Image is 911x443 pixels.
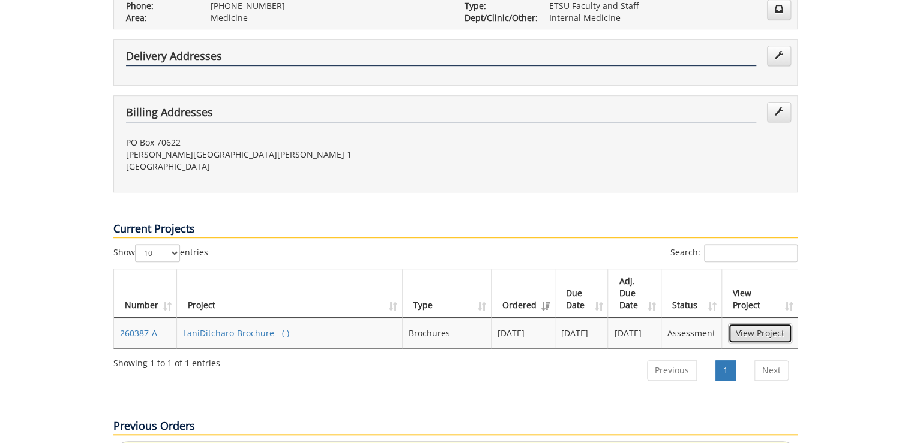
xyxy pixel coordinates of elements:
[126,161,446,173] p: [GEOGRAPHIC_DATA]
[113,352,220,369] div: Showing 1 to 1 of 1 entries
[754,360,789,381] a: Next
[126,50,756,66] h4: Delivery Addresses
[722,269,798,318] th: View Project: activate to sort column ascending
[608,269,661,318] th: Adj. Due Date: activate to sort column ascending
[465,12,531,24] p: Dept/Clinic/Other:
[492,318,555,348] td: [DATE]
[113,418,798,435] p: Previous Orders
[113,221,798,238] p: Current Projects
[767,46,791,66] a: Edit Addresses
[661,269,722,318] th: Status: activate to sort column ascending
[126,137,446,149] p: PO Box 70622
[767,102,791,122] a: Edit Addresses
[555,269,609,318] th: Due Date: activate to sort column ascending
[661,318,722,348] td: Assessment
[126,12,193,24] p: Area:
[492,269,555,318] th: Ordered: activate to sort column ascending
[114,269,177,318] th: Number: activate to sort column ascending
[211,12,446,24] p: Medicine
[403,318,492,348] td: Brochures
[608,318,661,348] td: [DATE]
[549,12,785,24] p: Internal Medicine
[728,323,792,343] a: View Project
[555,318,609,348] td: [DATE]
[120,327,157,339] a: 260387-A
[670,244,798,262] label: Search:
[403,269,492,318] th: Type: activate to sort column ascending
[183,327,289,339] a: LaniDitcharo-Brochure - ( )
[126,107,756,122] h4: Billing Addresses
[177,269,403,318] th: Project: activate to sort column ascending
[126,149,446,161] p: [PERSON_NAME][GEOGRAPHIC_DATA][PERSON_NAME] 1
[704,244,798,262] input: Search:
[135,244,180,262] select: Showentries
[715,360,736,381] a: 1
[113,244,208,262] label: Show entries
[647,360,697,381] a: Previous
